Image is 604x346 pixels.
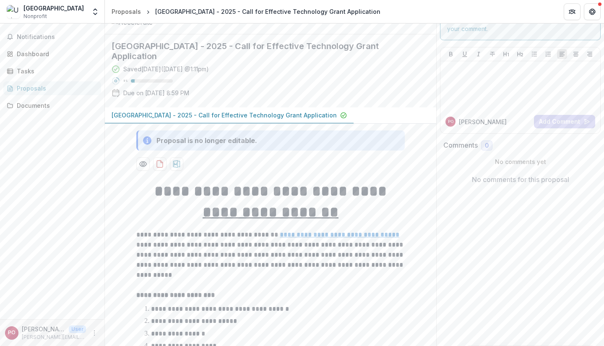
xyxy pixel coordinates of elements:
[112,7,141,16] div: Proposals
[485,142,489,149] span: 0
[529,49,539,59] button: Bullet List
[17,34,98,41] span: Notifications
[136,157,150,171] button: Preview c53501bb-e148-4173-8061-6b11137c4037-0.pdf
[17,84,94,93] div: Proposals
[22,333,86,341] p: [PERSON_NAME][EMAIL_ADDRESS][DOMAIN_NAME]
[23,13,47,20] span: Nonprofit
[89,328,99,338] button: More
[170,157,183,171] button: download-proposal
[585,49,595,59] button: Align Right
[543,49,553,59] button: Ordered List
[112,41,416,61] h2: [GEOGRAPHIC_DATA] - 2025 - Call for Effective Technology Grant Application
[448,120,453,124] div: Philip Oreopoulos
[23,4,84,13] div: [GEOGRAPHIC_DATA]
[446,49,456,59] button: Bold
[472,174,569,185] p: No comments for this proposal
[3,64,101,78] a: Tasks
[123,78,128,84] p: 9 %
[89,3,101,20] button: Open entity switcher
[3,47,101,61] a: Dashboard
[443,141,478,149] h2: Comments
[557,49,567,59] button: Align Left
[17,49,94,58] div: Dashboard
[584,3,601,20] button: Get Help
[8,330,16,336] div: Philip Oreopoulos
[3,30,101,44] button: Notifications
[17,101,94,110] div: Documents
[153,157,167,171] button: download-proposal
[123,88,189,97] p: Due on [DATE] 8:59 PM
[501,49,511,59] button: Heading 1
[564,3,581,20] button: Partners
[534,115,595,128] button: Add Comment
[108,5,144,18] a: Proposals
[3,81,101,95] a: Proposals
[155,7,380,16] div: [GEOGRAPHIC_DATA] - 2025 - Call for Effective Technology Grant Application
[123,65,209,73] div: Saved [DATE] ( [DATE] @ 1:11pm )
[3,99,101,112] a: Documents
[515,49,525,59] button: Heading 2
[69,325,86,333] p: User
[156,135,257,146] div: Proposal is no longer editable.
[112,111,337,120] p: [GEOGRAPHIC_DATA] - 2025 - Call for Effective Technology Grant Application
[22,325,65,333] p: [PERSON_NAME]
[571,49,581,59] button: Align Center
[7,5,20,18] img: University of Toronto
[459,117,507,126] p: [PERSON_NAME]
[443,157,597,166] p: No comments yet
[474,49,484,59] button: Italicize
[460,49,470,59] button: Underline
[17,67,94,75] div: Tasks
[487,49,497,59] button: Strike
[108,5,384,18] nav: breadcrumb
